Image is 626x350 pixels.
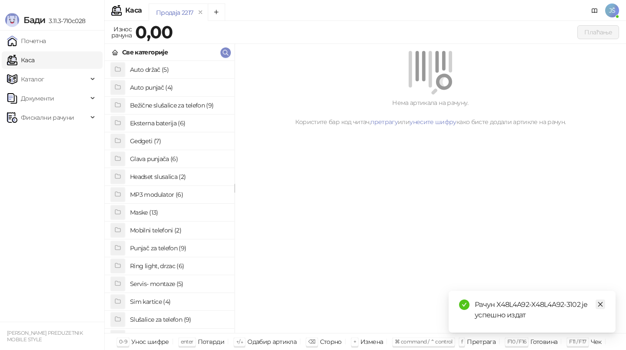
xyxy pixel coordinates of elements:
h4: Glava punjača (6) [130,152,227,166]
h4: Slušalice za telefon (9) [130,313,227,326]
h4: Gedgeti (7) [130,134,227,148]
a: Почетна [7,32,46,50]
span: enter [181,338,193,345]
span: Фискални рачуни [21,109,74,126]
h4: Ring light, drzac (6) [130,259,227,273]
button: remove [195,9,206,16]
div: Одабир артикла [247,336,296,347]
h4: Mobilni telefoni (2) [130,223,227,237]
span: close [597,301,603,307]
h4: Eksterna baterija (6) [130,116,227,130]
span: 3.11.3-710c028 [45,17,85,25]
div: Нема артикала на рачуну. Користите бар код читач, или како бисте додали артикле на рачун. [245,98,616,127]
h4: Maske (13) [130,205,227,219]
a: Close [596,300,605,309]
span: ↑/↓ [236,338,243,345]
a: претрагу [370,118,398,126]
h4: MP3 modulator (6) [130,188,227,202]
h4: Servis- montaze (5) [130,277,227,291]
span: Документи [21,90,54,107]
div: Све категорије [122,47,168,57]
a: Каса [7,51,34,69]
span: Бади [23,15,45,25]
h4: Auto držač (5) [130,63,227,77]
div: Измена [360,336,383,347]
span: f [461,338,463,345]
h4: Punjač za telefon (9) [130,241,227,255]
h4: Bežične slušalice za telefon (9) [130,98,227,112]
span: F11 / F17 [569,338,586,345]
div: Претрага [467,336,496,347]
div: Унос шифре [131,336,169,347]
div: Каса [125,7,142,14]
div: Потврди [198,336,225,347]
a: унесите шифру [410,118,456,126]
span: 0-9 [119,338,127,345]
h4: Auto punjač (4) [130,81,227,94]
div: Сторно [320,336,342,347]
span: F10 / F16 [507,338,526,345]
span: + [353,338,356,345]
h4: Sim kartice (4) [130,295,227,309]
img: Logo [5,13,19,27]
div: grid [105,61,234,333]
h4: Staklo za telefon (7) [130,330,227,344]
span: ⌘ command / ⌃ control [395,338,453,345]
div: Износ рачуна [110,24,133,41]
div: Готовина [530,336,557,347]
div: Чек [591,336,602,347]
strong: 0,00 [135,21,173,43]
span: JŠ [605,3,619,17]
span: ⌫ [308,338,315,345]
span: Каталог [21,71,44,88]
span: check-circle [459,300,469,310]
h4: Headset slusalica (2) [130,170,227,184]
button: Плаћање [577,25,619,39]
button: Add tab [208,3,225,21]
a: Документација [588,3,602,17]
div: Рачун X48L4A92-X48L4A92-3102 је успешно издат [475,300,605,320]
div: Продаја 2217 [156,8,193,17]
small: [PERSON_NAME] PREDUZETNIK MOBILE STYLE [7,330,83,343]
